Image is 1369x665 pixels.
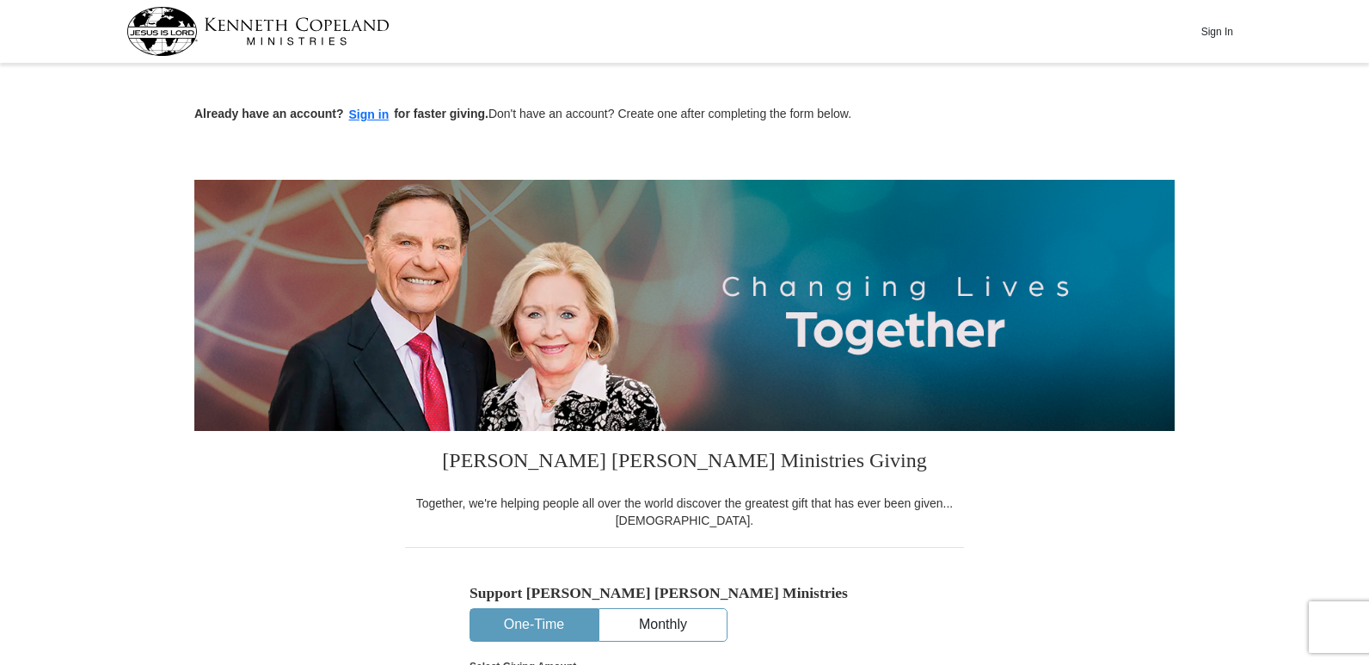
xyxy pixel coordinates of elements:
[1191,18,1243,45] button: Sign In
[344,105,395,125] button: Sign in
[126,7,390,56] img: kcm-header-logo.svg
[194,105,1175,125] p: Don't have an account? Create one after completing the form below.
[405,431,964,495] h3: [PERSON_NAME] [PERSON_NAME] Ministries Giving
[470,584,899,602] h5: Support [PERSON_NAME] [PERSON_NAME] Ministries
[194,107,488,120] strong: Already have an account? for faster giving.
[599,609,727,641] button: Monthly
[470,609,598,641] button: One-Time
[405,495,964,529] div: Together, we're helping people all over the world discover the greatest gift that has ever been g...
